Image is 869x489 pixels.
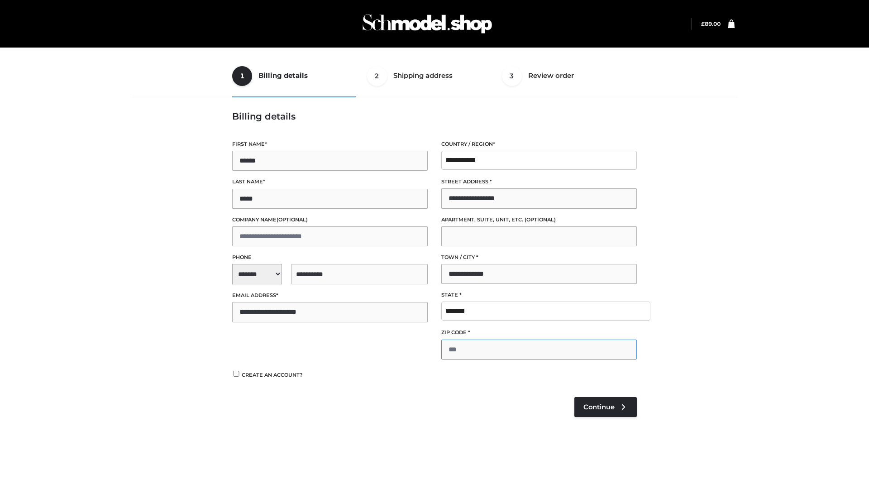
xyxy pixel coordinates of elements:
a: Continue [574,397,637,417]
label: Company name [232,216,428,224]
label: Phone [232,253,428,262]
span: Create an account? [242,372,303,378]
label: Last name [232,177,428,186]
bdi: 89.00 [701,20,721,27]
img: Schmodel Admin 964 [359,6,495,42]
label: Country / Region [441,140,637,149]
span: Continue [583,403,615,411]
label: Town / City [441,253,637,262]
label: Email address [232,291,428,300]
h3: Billing details [232,111,637,122]
label: Street address [441,177,637,186]
span: (optional) [525,216,556,223]
a: £89.00 [701,20,721,27]
label: Apartment, suite, unit, etc. [441,216,637,224]
label: State [441,291,637,299]
span: £ [701,20,705,27]
input: Create an account? [232,371,240,377]
label: ZIP Code [441,328,637,337]
span: (optional) [277,216,308,223]
label: First name [232,140,428,149]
